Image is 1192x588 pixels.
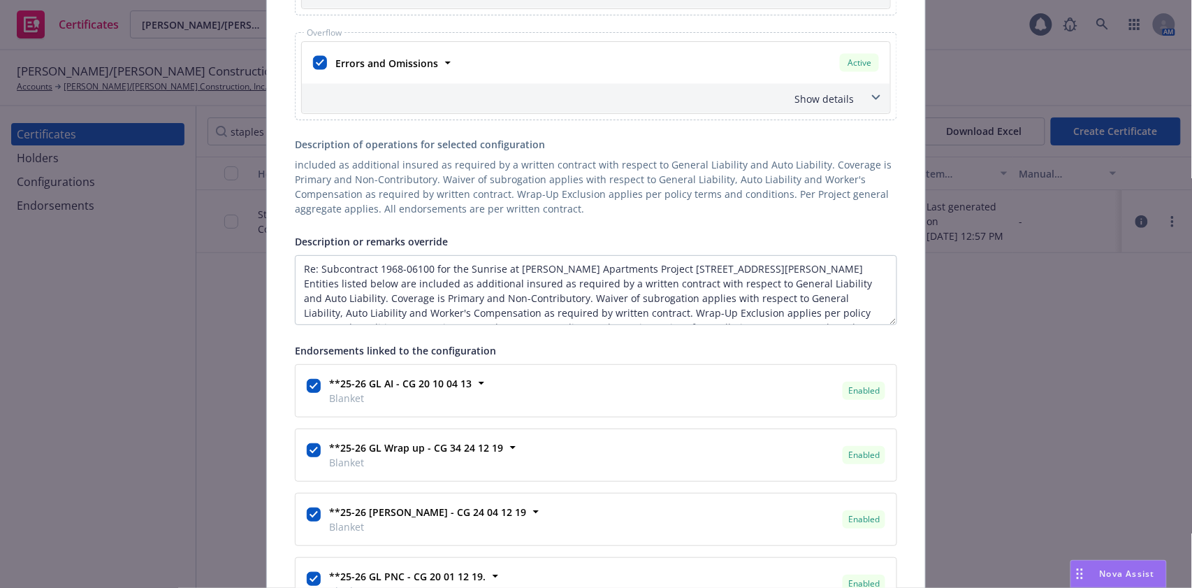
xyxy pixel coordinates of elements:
strong: **25-26 GL AI - CG 20 10 04 13 [329,377,472,390]
span: Blanket [329,455,503,470]
span: Active [845,57,873,69]
span: Nova Assist [1100,568,1155,580]
span: Blanket [329,519,526,534]
span: Blanket [329,391,472,406]
div: Description of operations for selected configuration [295,137,897,152]
div: Drag to move [1071,561,1089,587]
span: Enabled [848,449,880,461]
span: Endorsements linked to the configuration [295,344,496,357]
span: Description or remarks override [295,235,448,248]
button: Nova Assist [1070,560,1167,588]
span: Enabled [848,385,880,397]
strong: Errors and Omissions [335,57,438,70]
textarea: Input description [295,255,897,325]
strong: **25-26 [PERSON_NAME] - CG 24 04 12 19 [329,505,526,519]
div: included as additional insured as required by a written contract with respect to General Liabilit... [295,157,897,216]
strong: **25-26 GL PNC - CG 20 01 12 19. [329,570,486,583]
span: Overflow [304,29,344,37]
span: Enabled [848,513,880,526]
div: Show details [305,92,854,106]
strong: **25-26 GL Wrap up - CG 34 24 12 19 [329,441,503,454]
div: Show details [302,84,890,113]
